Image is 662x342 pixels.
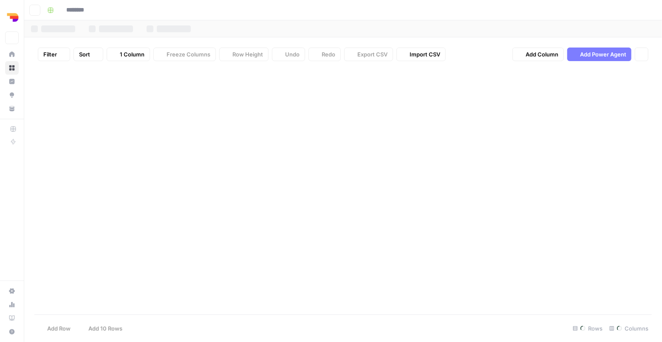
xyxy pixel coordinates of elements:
button: Workspace: Depends [5,7,19,28]
span: Add Column [526,50,558,59]
img: Depends Logo [5,10,20,25]
span: Freeze Columns [167,50,210,59]
a: Opportunities [5,88,19,102]
a: Browse [5,61,19,75]
a: Usage [5,298,19,311]
a: Insights [5,75,19,88]
span: Import CSV [410,50,440,59]
span: 1 Column [120,50,144,59]
button: Export CSV [344,48,393,61]
span: Undo [285,50,300,59]
button: Redo [308,48,341,61]
button: 1 Column [107,48,150,61]
button: Import CSV [396,48,446,61]
button: Add 10 Rows [76,322,127,335]
span: Export CSV [357,50,388,59]
span: Redo [322,50,335,59]
button: Filter [38,48,70,61]
button: Row Height [219,48,269,61]
a: Settings [5,284,19,298]
button: Add Column [512,48,564,61]
span: Row Height [232,50,263,59]
button: Add Row [34,322,76,335]
span: Sort [79,50,90,59]
a: Learning Hub [5,311,19,325]
div: Rows [569,322,606,335]
button: Freeze Columns [153,48,216,61]
button: Add Power Agent [567,48,631,61]
span: Filter [43,50,57,59]
button: Sort [74,48,103,61]
button: Undo [272,48,305,61]
span: Add 10 Rows [88,324,122,333]
button: Help + Support [5,325,19,339]
a: Home [5,48,19,61]
span: Add Row [47,324,71,333]
span: Add Power Agent [580,50,626,59]
a: Your Data [5,102,19,115]
div: Columns [606,322,652,335]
